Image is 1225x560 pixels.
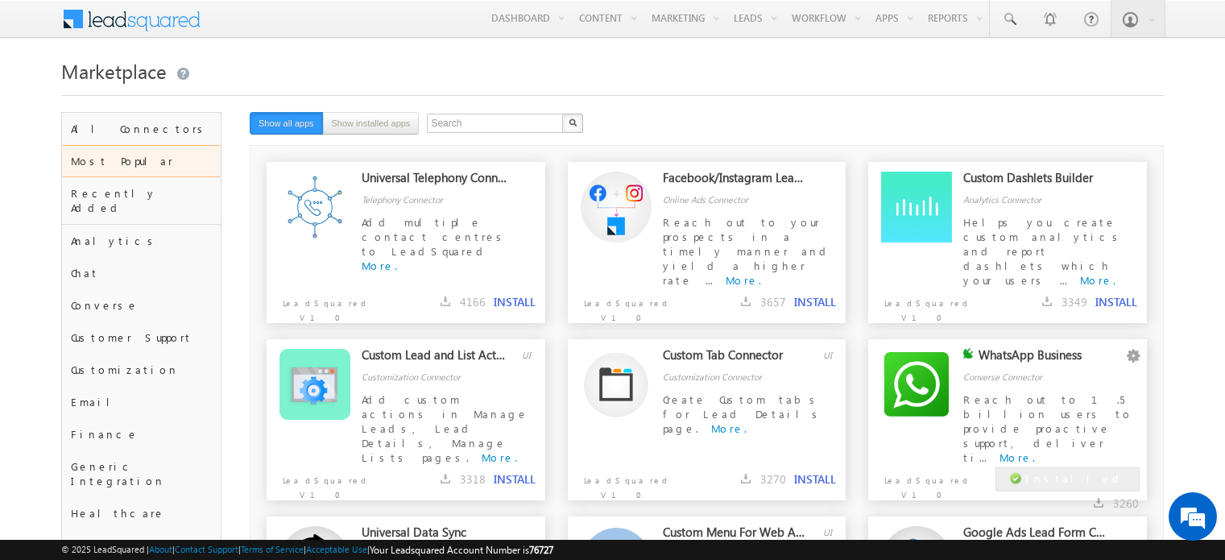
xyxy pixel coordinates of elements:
[963,215,1124,287] span: Helps you create custom analytics and report dashlets which your users ...
[61,542,553,558] span: © 2025 LeadSquared | | | | |
[494,472,536,487] button: INSTALL
[370,544,553,556] span: Your Leadsquared Account Number is
[323,112,420,135] button: Show installed apps
[362,215,507,258] span: Add multiple contact centres to LeadSquared
[581,172,652,243] img: Alternate Logo
[241,544,304,554] a: Terms of Service
[569,118,577,127] img: Search
[62,497,221,529] div: Healthcare
[999,450,1035,464] a: More.
[62,257,221,289] div: Chat
[62,386,221,418] div: Email
[760,471,786,487] span: 3270
[482,450,517,464] a: More.
[529,544,553,556] span: 76727
[441,474,450,483] img: downloads
[868,465,980,502] p: LeadSquared V1.0
[62,321,221,354] div: Customer Support
[663,215,832,287] span: Reach out to your prospects in a timely manner and yield a higher rate ...
[794,472,836,487] button: INSTALL
[963,348,974,359] img: checking status
[726,273,761,287] a: More.
[963,392,1132,464] span: Reach out to 1.5 billion users to provide proactive support, deliver ti...
[1062,294,1087,309] span: 3349
[362,392,528,464] span: Add custom actions in Manage Leads, Lead Details, Manage Lists pages.
[306,544,367,554] a: Acceptable Use
[62,225,221,257] div: Analytics
[62,450,221,497] div: Generic Integration
[362,347,507,370] div: Custom Lead and List Actions
[881,349,952,420] img: Alternate Logo
[62,354,221,386] div: Customization
[362,525,507,547] div: Universal Data Sync
[1113,496,1139,511] span: 3260
[460,294,486,309] span: 4166
[61,58,167,84] span: Marketplace
[760,294,786,309] span: 3657
[62,113,221,145] div: All Connectors
[584,352,648,417] img: Alternate Logo
[1080,273,1115,287] a: More.
[1094,498,1103,508] img: downloads
[62,289,221,321] div: Converse
[963,525,1108,547] div: Google Ads Lead Form Connector
[868,288,980,325] p: LeadSquared V1.0
[267,288,379,325] p: LeadSquared V1.0
[979,347,1124,370] div: WhatsApp Business
[881,172,952,243] img: Alternate Logo
[663,347,808,370] div: Custom Tab Connector
[441,297,450,306] img: downloads
[362,170,507,193] div: Universal Telephony Connector
[568,465,680,502] p: LeadSquared V1.0
[1025,471,1125,485] span: Installed
[62,177,221,224] div: Recently Added
[1095,295,1137,309] button: INSTALL
[741,474,751,483] img: downloads
[62,418,221,450] div: Finance
[794,295,836,309] button: INSTALL
[963,170,1108,193] div: Custom Dashlets Builder
[267,465,379,502] p: LeadSquared V1.0
[494,295,536,309] button: INSTALL
[362,259,397,272] a: More.
[149,544,172,554] a: About
[663,170,808,193] div: Facebook/Instagram Lead Ads
[279,349,350,420] img: Alternate Logo
[62,145,221,177] div: Most Popular
[1042,297,1052,306] img: downloads
[663,392,823,435] span: Create Custom tabs for Lead Details page.
[279,172,350,243] img: Alternate Logo
[568,288,680,325] p: LeadSquared V1.0
[250,112,323,135] button: Show all apps
[460,471,486,487] span: 3318
[663,525,808,547] div: Custom Menu For Web App
[711,421,747,435] a: More.
[741,297,751,306] img: downloads
[175,544,238,554] a: Contact Support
